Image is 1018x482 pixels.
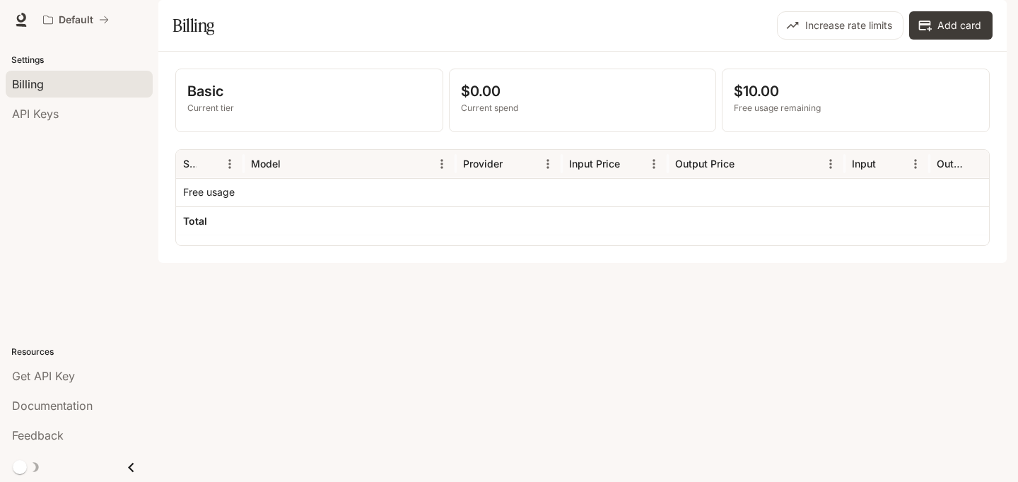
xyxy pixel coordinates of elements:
[777,11,903,40] button: Increase rate limits
[969,153,990,175] button: Sort
[251,158,281,170] div: Model
[734,81,978,102] p: $10.00
[675,158,735,170] div: Output Price
[909,11,993,40] button: Add card
[736,153,757,175] button: Sort
[643,153,665,175] button: Menu
[183,214,207,228] h6: Total
[431,153,452,175] button: Menu
[537,153,558,175] button: Menu
[59,14,93,26] p: Default
[183,158,197,170] div: Service
[183,185,235,199] p: Free usage
[504,153,525,175] button: Sort
[734,102,978,114] p: Free usage remaining
[877,153,899,175] button: Sort
[219,153,240,175] button: Menu
[37,6,115,34] button: All workspaces
[937,158,967,170] div: Output
[187,81,431,102] p: Basic
[461,102,705,114] p: Current spend
[172,11,214,40] h1: Billing
[282,153,303,175] button: Sort
[621,153,643,175] button: Sort
[905,153,926,175] button: Menu
[463,158,503,170] div: Provider
[187,102,431,114] p: Current tier
[461,81,705,102] p: $0.00
[198,153,219,175] button: Sort
[569,158,620,170] div: Input Price
[820,153,841,175] button: Menu
[852,158,876,170] div: Input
